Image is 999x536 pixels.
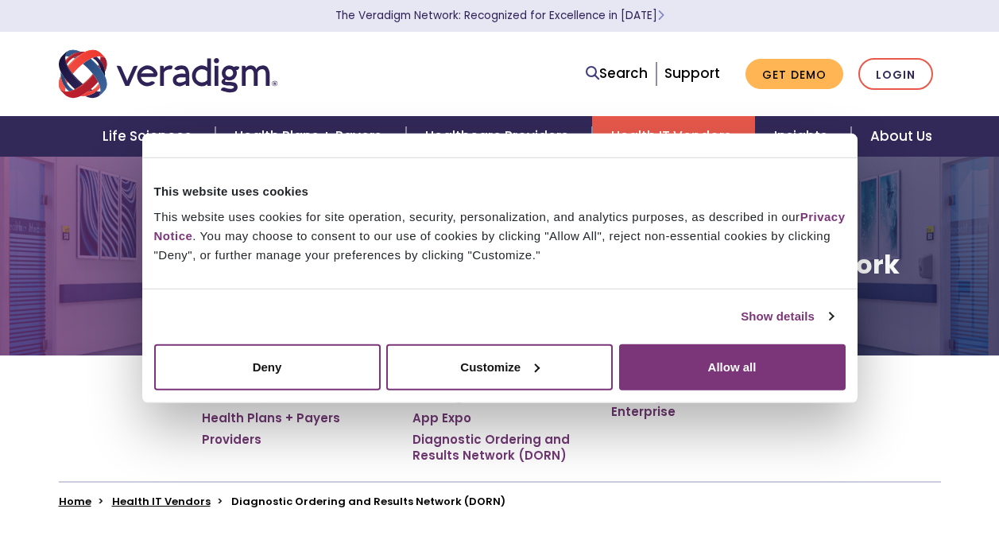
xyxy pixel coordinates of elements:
a: Support [664,64,720,83]
a: Search [586,63,648,84]
a: Privacy Notice [154,209,846,242]
a: Health Plans + Payers [215,116,405,157]
button: Allow all [619,344,846,390]
span: Learn More [657,8,664,23]
div: This website uses cookies for site operation, security, personalization, and analytics purposes, ... [154,207,846,264]
a: App Expo [412,410,471,426]
button: Deny [154,344,381,390]
button: Customize [386,344,613,390]
a: Life Sciences [83,116,215,157]
a: Life Sciences [202,388,285,404]
a: Veradigm ePrescribe Enterprise [611,388,798,419]
a: Login [858,58,933,91]
a: About Us [851,116,951,157]
a: Show details [741,307,833,326]
a: Health IT Vendors [112,494,211,509]
div: This website uses cookies [154,182,846,201]
a: Get Demo [745,59,843,90]
a: The Veradigm Network: Recognized for Excellence in [DATE]Learn More [335,8,664,23]
a: Health IT Vendors [592,116,755,157]
a: Veradigm Connect [412,388,534,404]
a: Diagnostic Ordering and Results Network (DORN) [412,432,587,463]
img: Veradigm logo [59,48,277,100]
a: Home [59,494,91,509]
a: Healthcare Providers [406,116,592,157]
a: Providers [202,432,261,448]
a: Health Plans + Payers [202,410,340,426]
a: Insights [755,116,851,157]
